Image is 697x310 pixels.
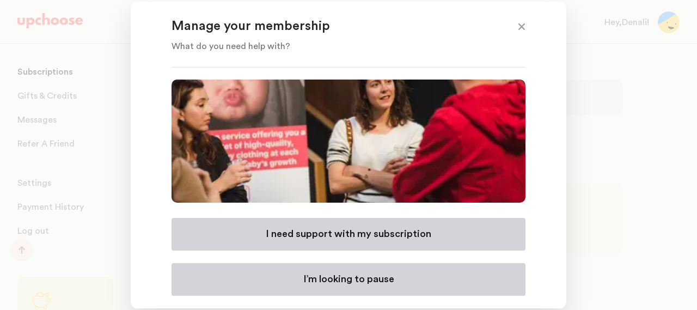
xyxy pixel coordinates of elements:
p: I need support with my subscription [266,228,431,241]
p: Manage your membership [172,18,498,35]
button: I’m looking to pause [172,263,525,296]
button: I need support with my subscription [172,218,525,251]
img: Manage Membership [172,80,525,203]
p: What do you need help with? [172,40,498,53]
p: I’m looking to pause [303,273,394,286]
